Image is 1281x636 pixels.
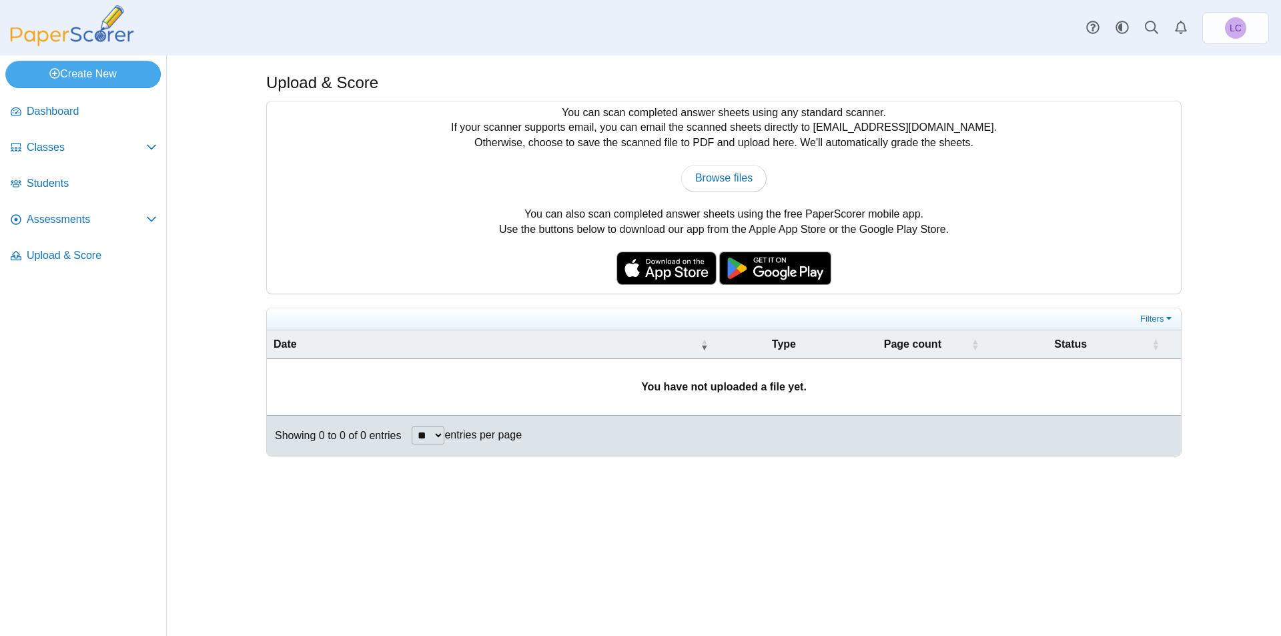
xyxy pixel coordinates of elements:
[27,248,157,263] span: Upload & Score
[27,140,146,155] span: Classes
[5,168,162,200] a: Students
[266,71,378,94] h1: Upload & Score
[616,252,717,285] img: apple-store-badge.svg
[27,176,157,191] span: Students
[1166,13,1196,43] a: Alerts
[641,381,807,392] b: You have not uploaded a file yet.
[5,240,162,272] a: Upload & Score
[681,165,767,192] a: Browse files
[5,204,162,236] a: Assessments
[1054,338,1087,350] span: Status
[444,429,522,440] label: entries per page
[27,104,157,119] span: Dashboard
[719,252,831,285] img: google-play-badge.png
[5,5,139,46] img: PaperScorer
[267,416,401,456] div: Showing 0 to 0 of 0 entries
[1225,17,1246,39] span: Leah Carlson
[1152,330,1160,358] span: Status : Activate to sort
[5,61,161,87] a: Create New
[1230,23,1242,33] span: Leah Carlson
[267,101,1181,294] div: You can scan completed answer sheets using any standard scanner. If your scanner supports email, ...
[27,212,146,227] span: Assessments
[5,96,162,128] a: Dashboard
[772,338,796,350] span: Type
[1202,12,1269,44] a: Leah Carlson
[695,172,753,184] span: Browse files
[5,37,139,48] a: PaperScorer
[884,338,941,350] span: Page count
[1137,312,1178,326] a: Filters
[701,330,709,358] span: Date : Activate to remove sorting
[971,330,979,358] span: Page count : Activate to sort
[5,132,162,164] a: Classes
[274,338,297,350] span: Date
